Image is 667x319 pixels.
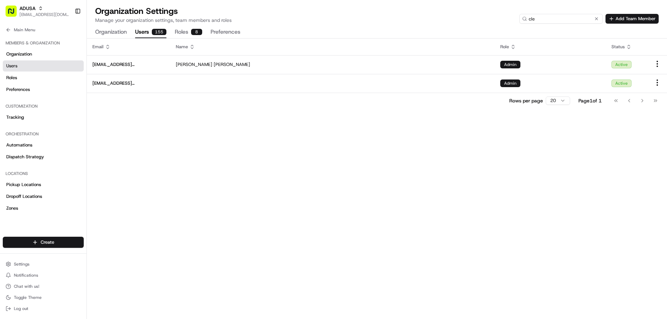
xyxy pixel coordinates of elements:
[3,151,84,162] a: Dispatch Strategy
[611,44,642,50] div: Status
[3,37,84,49] div: Members & Organization
[66,101,112,108] span: API Documentation
[3,203,84,214] a: Zones
[7,66,19,79] img: 1736555255976-a54dd68f-1ca7-489b-9aae-adbdc363a1c4
[56,98,114,110] a: 💻API Documentation
[18,45,115,52] input: Clear
[59,101,64,107] div: 💻
[92,61,165,68] span: [EMAIL_ADDRESS][DOMAIN_NAME]
[175,26,202,38] button: Roles
[41,239,54,245] span: Create
[500,44,600,50] div: Role
[135,26,166,38] button: Users
[6,114,24,120] span: Tracking
[19,5,35,12] button: ADUSA
[14,284,39,289] span: Chat with us!
[95,17,232,24] p: Manage your organization settings, team members and roles
[6,63,17,69] span: Users
[14,261,30,267] span: Settings
[92,80,165,86] span: [EMAIL_ADDRESS][DOMAIN_NAME]
[6,51,32,57] span: Organization
[176,61,212,68] span: [PERSON_NAME]
[6,193,42,200] span: Dropoff Locations
[14,27,35,33] span: Main Menu
[509,97,543,104] p: Rows per page
[611,79,632,87] div: Active
[14,272,38,278] span: Notifications
[14,101,53,108] span: Knowledge Base
[118,68,126,77] button: Start new chat
[500,79,520,87] div: Admin
[3,25,84,35] button: Main Menu
[500,61,520,68] div: Admin
[611,61,632,68] div: Active
[14,306,28,311] span: Log out
[3,140,84,151] a: Automations
[211,26,240,38] button: Preferences
[3,282,84,291] button: Chat with us!
[6,182,41,188] span: Pickup Locations
[49,117,84,123] a: Powered byPylon
[3,270,84,280] button: Notifications
[14,295,42,300] span: Toggle Theme
[92,44,165,50] div: Email
[7,7,21,21] img: Nash
[3,84,84,95] a: Preferences
[3,168,84,179] div: Locations
[6,142,32,148] span: Automations
[24,66,114,73] div: Start new chat
[578,97,602,104] div: Page 1 of 1
[6,154,44,160] span: Dispatch Strategy
[6,205,18,211] span: Zones
[3,3,72,19] button: ADUSA[EMAIL_ADDRESS][DOMAIN_NAME]
[152,29,166,35] div: 155
[3,49,84,60] a: Organization
[6,86,30,93] span: Preferences
[3,128,84,140] div: Orchestration
[95,6,232,17] h1: Organization Settings
[3,304,84,313] button: Log out
[519,14,603,24] input: Search users
[3,101,84,112] div: Customization
[24,73,88,79] div: We're available if you need us!
[3,293,84,302] button: Toggle Theme
[3,60,84,72] a: Users
[3,259,84,269] button: Settings
[95,26,127,38] button: Organization
[69,118,84,123] span: Pylon
[3,191,84,202] a: Dropoff Locations
[7,28,126,39] p: Welcome 👋
[3,112,84,123] a: Tracking
[6,75,17,81] span: Roles
[7,101,13,107] div: 📗
[3,72,84,83] a: Roles
[176,44,489,50] div: Name
[3,179,84,190] a: Pickup Locations
[3,237,84,248] button: Create
[214,61,250,68] span: [PERSON_NAME]
[606,14,659,24] button: Add Team Member
[4,98,56,110] a: 📗Knowledge Base
[191,29,202,35] div: 8
[19,12,69,17] button: [EMAIL_ADDRESS][DOMAIN_NAME]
